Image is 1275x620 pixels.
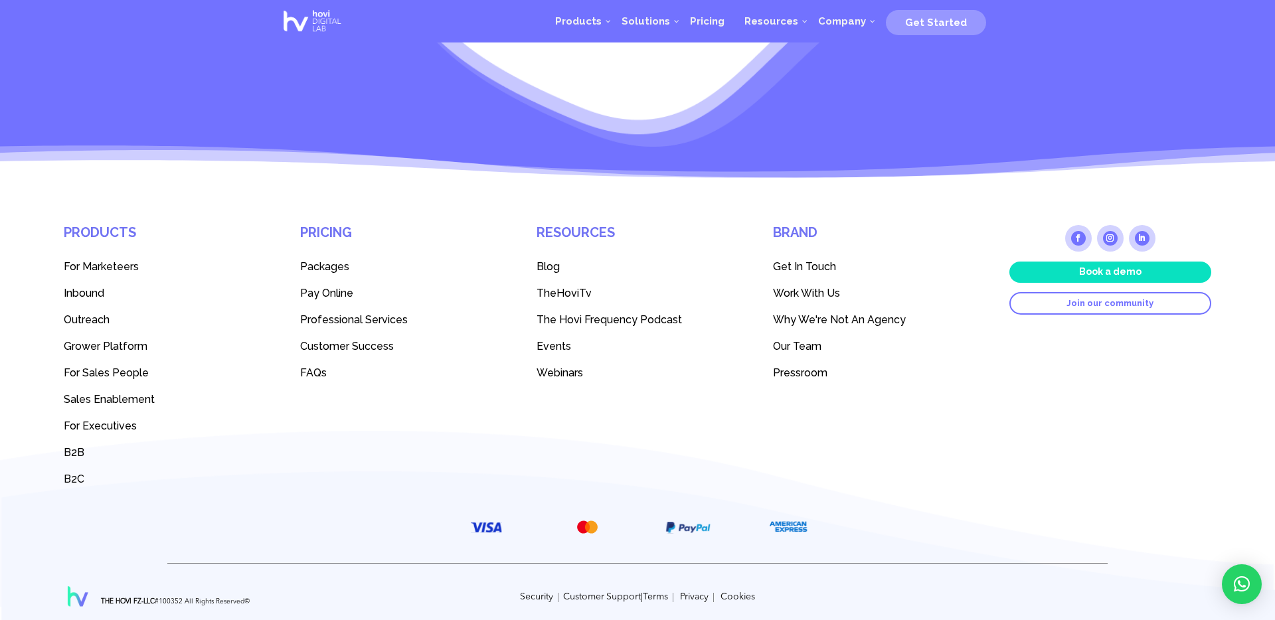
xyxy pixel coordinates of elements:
span: Why We're Not An Agency [773,313,906,326]
img: MasterCard [574,517,601,537]
span: Get Started [905,17,967,29]
span: Events [537,340,571,352]
a: FAQs [300,360,502,386]
span: TheHoviTv [537,287,592,299]
a: Terms [643,592,668,601]
a: Cookies [721,592,755,601]
a: Webinars [537,360,738,386]
img: American Express [768,516,809,538]
span: Get In Touch [773,260,836,273]
span: Grower Platform [64,340,147,352]
span: B2C [64,473,84,485]
span: Our Team [773,340,821,352]
span: Packages [300,260,349,273]
strong: THE HOVI FZ-LLC [101,598,155,605]
h4: Resources [537,225,738,254]
a: Follow on LinkedIn [1129,225,1155,252]
span: Resources [744,15,798,27]
a: Grower Platform [64,333,266,360]
a: Join our community [1009,292,1211,315]
h4: Brand [773,225,975,254]
a: Our Team [773,333,975,360]
a: Customer Success [300,333,502,360]
a: Inbound [64,280,266,307]
a: TheHoviTv [537,280,738,307]
a: Pricing [680,1,734,41]
a: Pay Online [300,280,502,307]
img: VISA [471,522,502,533]
a: Follow on Facebook [1065,225,1092,252]
a: Work With Us [773,280,975,307]
a: Get Started [886,11,986,31]
a: Events [537,333,738,360]
span: For Sales People [64,366,149,379]
a: Privacy [680,592,709,601]
a: Products [545,1,612,41]
a: B2C [64,466,266,493]
a: The Hovi Frequency Podcast [537,307,738,333]
a: Outreach [64,307,266,333]
a: Resources [734,1,808,41]
span: Professional Services [300,313,408,326]
span: FAQs [300,366,327,379]
span: Solutions [622,15,670,27]
a: Sales Enablement [64,386,266,413]
p: | [351,591,924,604]
span: For Executives [64,420,137,432]
h4: Products [64,225,266,254]
a: Professional Services [300,307,502,333]
a: Company [808,1,876,41]
a: Customer Support [563,592,641,601]
a: Blog [537,254,738,280]
span: Customer Success [300,340,394,352]
span: Pricing [690,15,724,27]
a: Pressroom [773,360,975,386]
a: Why We're Not An Agency [773,307,975,333]
a: For Sales People [64,360,266,386]
h4: Pricing [300,225,502,254]
span: B2B [64,446,84,459]
img: PayPal [665,522,711,534]
a: B2B [64,439,266,466]
a: For Marketeers [64,254,266,280]
a: Security [520,592,553,601]
span: Webinars [537,366,583,379]
span: Inbound [64,287,104,299]
img: Hovi Digital Lab [64,578,90,609]
a: For Executives [64,413,266,439]
a: Get In Touch [773,254,975,280]
a: Packages [300,254,502,280]
span: Work With Us [773,287,840,299]
a: Book a demo [1009,262,1211,283]
span: | [557,592,559,601]
span: The Hovi Frequency Podcast [537,313,682,326]
a: Follow on Instagram [1097,225,1124,252]
span: Pay Online [300,287,353,299]
span: | [672,592,674,601]
span: Products [555,15,602,27]
span: | [713,592,715,601]
span: Company [818,15,866,27]
span: Blog [537,260,560,273]
p: #100352 All Rights Reserved [101,595,250,609]
span: Outreach [64,313,110,326]
span: Sales Enablement [64,393,155,406]
span: For Marketeers [64,260,139,273]
span: Pressroom [773,366,827,379]
a: Solutions [612,1,680,41]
